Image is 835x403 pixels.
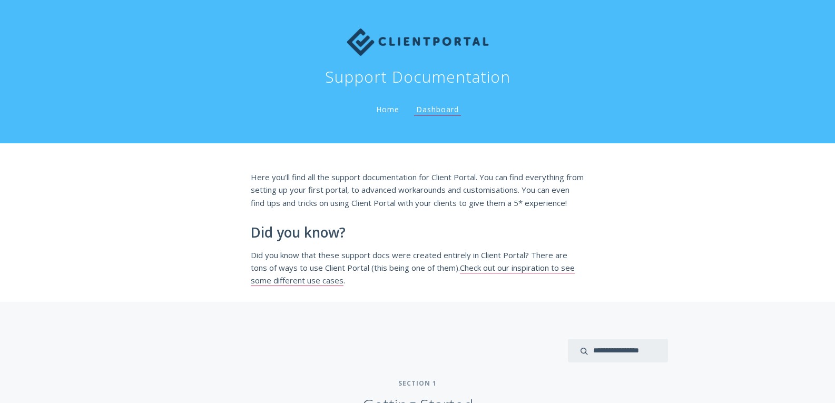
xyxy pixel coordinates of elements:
[568,339,668,362] input: search input
[251,171,585,209] p: Here you'll find all the support documentation for Client Portal. You can find everything from se...
[325,66,510,87] h1: Support Documentation
[251,225,585,241] h2: Did you know?
[374,104,401,114] a: Home
[414,104,461,116] a: Dashboard
[251,249,585,287] p: Did you know that these support docs were created entirely in Client Portal? There are tons of wa...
